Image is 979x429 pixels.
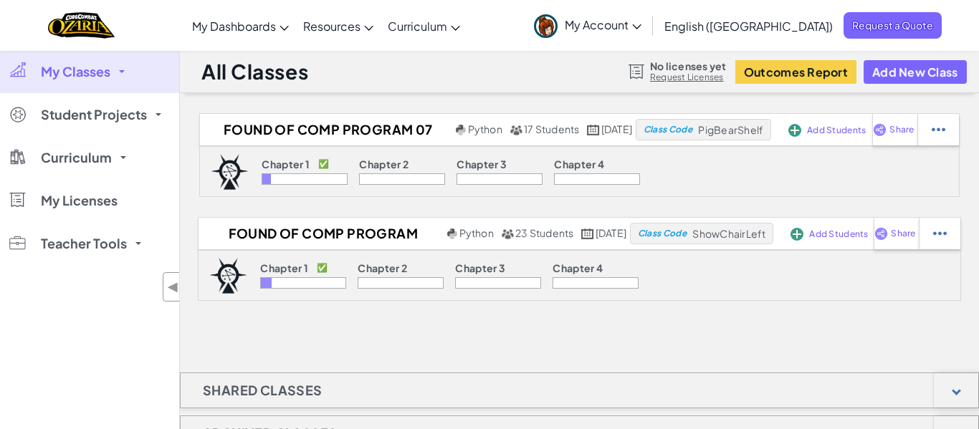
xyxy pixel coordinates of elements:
[199,223,444,244] h2: Found of Comp Program 07 - [PERSON_NAME] Schedule GRD 7-04
[524,122,580,135] span: 17 Students
[211,154,249,190] img: logo
[650,72,726,83] a: Request Licenses
[388,19,447,34] span: Curriculum
[41,237,127,250] span: Teacher Tools
[510,125,522,135] img: MultipleUsers.png
[317,262,328,274] p: ✅
[48,11,115,40] img: Home
[891,229,915,238] span: Share
[657,6,840,45] a: English ([GEOGRAPHIC_DATA])
[41,194,118,207] span: My Licenses
[788,124,801,137] img: IconAddStudents.svg
[303,19,360,34] span: Resources
[455,262,505,274] p: Chapter 3
[638,229,687,238] span: Class Code
[456,125,467,135] img: python.png
[864,60,967,84] button: Add New Class
[601,122,632,135] span: [DATE]
[873,123,887,136] img: IconShare_Purple.svg
[181,372,345,408] h1: Shared Classes
[735,60,856,84] button: Outcomes Report
[192,19,276,34] span: My Dashboards
[167,276,179,297] span: ◀
[889,125,914,134] span: Share
[698,123,763,136] span: PigBearShelf
[200,119,636,140] a: Found of Comp Program 07 - [PERSON_NAME] Schedule GRD 7-03 Python 17 Students [DATE]
[41,151,112,164] span: Curriculum
[209,258,248,294] img: logo
[932,123,945,136] img: IconStudentEllipsis.svg
[200,119,452,140] h2: Found of Comp Program 07 - [PERSON_NAME] Schedule GRD 7-03
[318,158,329,170] p: ✅
[527,3,649,48] a: My Account
[807,126,866,135] span: Add Students
[48,11,115,40] a: Ozaria by CodeCombat logo
[844,12,942,39] a: Request a Quote
[359,158,409,170] p: Chapter 2
[933,227,947,240] img: IconStudentEllipsis.svg
[534,14,558,38] img: avatar
[874,227,888,240] img: IconShare_Purple.svg
[468,122,502,135] span: Python
[296,6,381,45] a: Resources
[459,226,494,239] span: Python
[554,158,604,170] p: Chapter 4
[596,226,626,239] span: [DATE]
[201,58,308,85] h1: All Classes
[644,125,692,134] span: Class Code
[515,226,574,239] span: 23 Students
[809,230,868,238] span: Add Students
[358,262,407,274] p: Chapter 2
[650,60,726,72] span: No licenses yet
[185,6,296,45] a: My Dashboards
[262,158,310,170] p: Chapter 1
[581,228,594,239] img: calendar.svg
[692,227,765,240] span: ShowChairLeft
[41,65,110,78] span: My Classes
[791,228,803,241] img: IconAddStudents.svg
[199,223,630,244] a: Found of Comp Program 07 - [PERSON_NAME] Schedule GRD 7-04 Python 23 Students [DATE]
[381,6,467,45] a: Curriculum
[664,19,833,34] span: English ([GEOGRAPHIC_DATA])
[457,158,507,170] p: Chapter 3
[501,228,514,239] img: MultipleUsers.png
[260,262,308,274] p: Chapter 1
[447,228,458,239] img: python.png
[41,108,147,121] span: Student Projects
[587,125,600,135] img: calendar.svg
[565,17,641,32] span: My Account
[553,262,603,274] p: Chapter 4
